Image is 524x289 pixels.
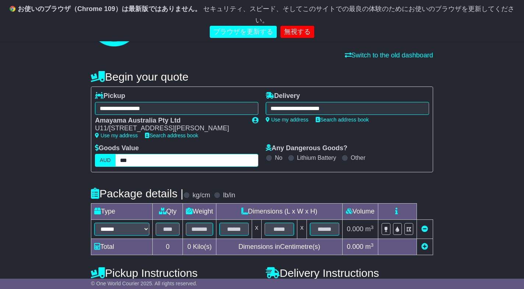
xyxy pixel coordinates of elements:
div: Amayama Australia Pty Ltd [95,117,245,125]
a: Use my address [95,133,138,138]
td: Dimensions in Centimetre(s) [216,239,343,255]
span: 0 [187,243,191,250]
span: セキュリティ、スピード、そしてこのサイトでの最良の体験のためにお使いのブラウザを更新してください。 [203,5,514,24]
sup: 3 [371,242,374,248]
span: 0.000 [347,243,364,250]
label: AUD [95,154,116,167]
td: Total [91,239,153,255]
td: Volume [343,204,378,220]
a: Add new item [421,243,428,250]
span: © One World Courier 2025. All rights reserved. [91,281,197,286]
td: Dimensions (L x W x H) [216,204,343,220]
td: Qty [153,204,183,220]
td: Weight [183,204,216,220]
h4: Delivery Instructions [266,267,433,279]
td: Type [91,204,153,220]
a: Search address book [145,133,198,138]
a: 無視する [280,26,314,38]
td: x [297,220,307,239]
a: ブラウザを更新する [210,26,277,38]
label: Delivery [266,92,300,100]
td: 0 [153,239,183,255]
sup: 3 [371,225,374,230]
label: No [275,154,282,161]
td: x [252,220,262,239]
label: Goods Value [95,144,139,152]
label: Lithium Battery [297,154,336,161]
td: Kilo(s) [183,239,216,255]
label: lb/in [223,191,235,200]
label: Any Dangerous Goods? [266,144,347,152]
h4: Begin your quote [91,71,433,83]
label: Other [351,154,365,161]
label: Pickup [95,92,125,100]
span: m [365,225,374,233]
span: m [365,243,374,250]
b: お使いのブラウザ（Chrome 109）は最新版ではありません。 [18,5,201,13]
span: 0.000 [347,225,364,233]
a: Search address book [316,117,369,123]
a: Switch to the old dashboard [345,52,433,59]
h4: Package details | [91,187,183,200]
a: Use my address [266,117,308,123]
h4: Pickup Instructions [91,267,258,279]
div: U11/[STREET_ADDRESS][PERSON_NAME] [95,124,245,133]
label: kg/cm [192,191,210,200]
a: Remove this item [421,225,428,233]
